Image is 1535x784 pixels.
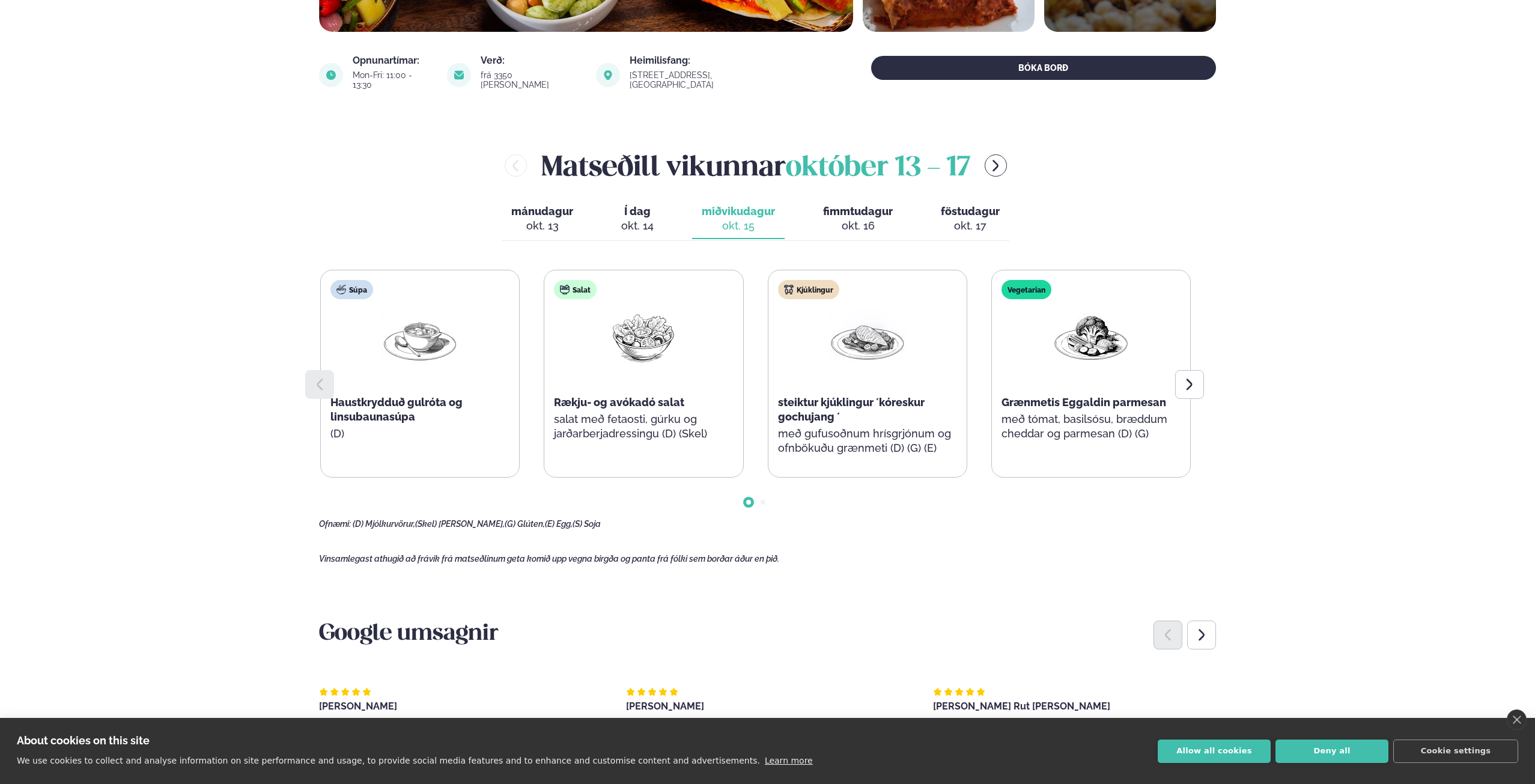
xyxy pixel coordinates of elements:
[761,500,765,505] span: Go to slide 2
[319,620,1216,649] h3: Google umsagnir
[702,205,775,217] span: miðvikudagur
[511,219,573,233] div: okt. 13
[481,56,582,65] div: Verð:
[823,219,893,233] div: okt. 16
[381,309,458,365] img: Soup.png
[541,146,970,185] h2: Matseðill vikunnar
[17,734,150,747] strong: About cookies on this site
[630,70,796,90] div: [STREET_ADDRESS], [GEOGRAPHIC_DATA]
[941,205,1000,217] span: föstudagur
[319,702,602,711] div: [PERSON_NAME]
[1275,740,1388,763] button: Deny all
[1002,412,1181,441] p: með tómat, basilsósu, bræddum cheddar og parmesan (D) (G)
[823,205,893,217] span: fimmtudagur
[554,396,684,409] span: Rækju- og avókadó salat
[746,500,751,505] span: Go to slide 1
[778,427,957,455] p: með gufusoðnum hrísgrjónum og ofnbökuðu grænmeti (D) (G) (E)
[1158,740,1271,763] button: Allow all cookies
[621,204,654,219] span: Í dag
[778,280,839,299] div: Kjúklingur
[1393,740,1518,763] button: Cookie settings
[931,199,1009,239] button: föstudagur okt. 17
[621,219,654,233] div: okt. 14
[1053,309,1129,365] img: Vegan.png
[933,702,1216,711] div: [PERSON_NAME] Rut [PERSON_NAME]
[829,309,906,365] img: Chicken-breast.png
[319,519,351,529] span: Ofnæmi:
[545,519,573,529] span: (E) Egg,
[596,63,620,87] img: image alt
[415,519,505,529] span: (Skel) [PERSON_NAME],
[319,554,779,564] span: Vinsamlegast athugið að frávik frá matseðlinum geta komið upp vegna birgða og panta frá fólki sem...
[630,56,796,65] div: Heimilisfang:
[560,285,570,294] img: salad.svg
[941,219,1000,233] div: okt. 17
[1002,280,1051,299] div: Vegetarian
[1507,710,1527,730] a: close
[1002,396,1166,409] span: Grænmetis Eggaldin parmesan
[505,519,545,529] span: (G) Glúten,
[336,285,346,294] img: soup.svg
[692,199,785,239] button: miðvikudagur okt. 15
[702,219,775,233] div: okt. 15
[605,309,682,365] img: Salad.png
[447,63,471,87] img: image alt
[554,412,733,441] p: salat með fetaosti, gúrku og jarðarberjadressingu (D) (Skel)
[502,199,583,239] button: mánudagur okt. 13
[612,199,663,239] button: Í dag okt. 14
[1154,621,1182,649] div: Previous slide
[505,154,527,177] button: menu-btn-left
[330,396,463,423] span: Haustkrydduð gulróta og linsubaunasúpa
[330,427,509,441] p: (D)
[778,396,925,423] span: steiktur kjúklingur ´kóreskur gochujang ´
[813,199,902,239] button: fimmtudagur okt. 16
[630,77,796,92] a: link
[511,205,573,217] span: mánudagur
[353,70,433,90] div: Mon-Fri: 11:00 - 13:30
[573,519,601,529] span: (S) Soja
[871,56,1216,80] button: BÓKA BORÐ
[1187,621,1216,649] div: Next slide
[353,56,433,65] div: Opnunartímar:
[985,154,1007,177] button: menu-btn-right
[319,63,343,87] img: image alt
[784,285,794,294] img: chicken.svg
[481,70,582,90] div: frá 3350 [PERSON_NAME]
[353,519,415,529] span: (D) Mjólkurvörur,
[626,702,909,711] div: [PERSON_NAME]
[786,155,970,181] span: október 13 - 17
[330,280,373,299] div: Súpa
[17,756,760,765] p: We use cookies to collect and analyse information on site performance and usage, to provide socia...
[765,756,813,765] a: Learn more
[554,280,597,299] div: Salat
